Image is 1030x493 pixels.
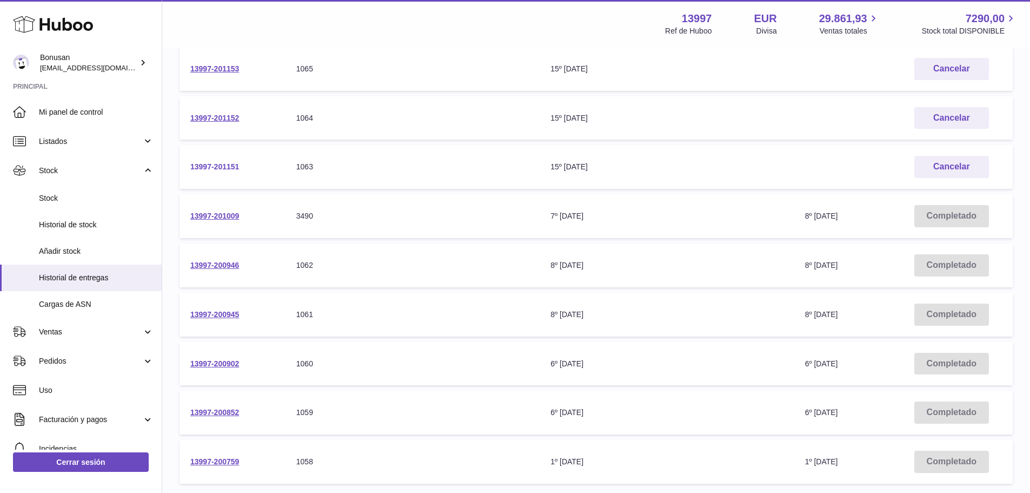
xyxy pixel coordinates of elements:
[296,113,529,123] div: 1064
[39,356,142,366] span: Pedidos
[39,193,154,203] span: Stock
[40,63,159,72] span: [EMAIL_ADDRESS][DOMAIN_NAME]
[682,11,712,26] strong: 13997
[914,107,989,129] button: Cancelar
[296,310,529,320] div: 1061
[966,11,1005,26] span: 7290,00
[13,452,149,472] a: Cerrar sesión
[190,310,239,319] a: 13997-200945
[296,457,529,467] div: 1058
[39,385,154,396] span: Uso
[805,212,838,220] span: 8º [DATE]
[914,58,989,80] button: Cancelar
[190,212,239,220] a: 13997-201009
[922,26,1017,36] span: Stock total DISPONIBLE
[805,359,838,368] span: 6º [DATE]
[296,64,529,74] div: 1065
[756,26,777,36] div: Divisa
[820,26,880,36] span: Ventas totales
[914,156,989,178] button: Cancelar
[805,310,838,319] span: 8º [DATE]
[13,55,29,71] img: info@bonusan.es
[819,11,867,26] span: 29.861,93
[39,415,142,425] span: Facturación y pagos
[39,246,154,257] span: Añadir stock
[805,457,838,466] span: 1º [DATE]
[550,113,783,123] div: 15º [DATE]
[190,261,239,269] a: 13997-200946
[190,457,239,466] a: 13997-200759
[665,26,712,36] div: Ref de Huboo
[39,327,142,337] span: Ventas
[40,52,137,73] div: Bonusan
[39,220,154,230] span: Historial de stock
[550,407,783,418] div: 6º [DATE]
[922,11,1017,36] a: 7290,00 Stock total DISPONIBLE
[39,166,142,176] span: Stock
[754,11,776,26] strong: EUR
[296,359,529,369] div: 1060
[550,359,783,369] div: 6º [DATE]
[39,107,154,117] span: Mi panel de control
[805,408,838,417] span: 6º [DATE]
[550,310,783,320] div: 8º [DATE]
[550,260,783,271] div: 8º [DATE]
[190,408,239,417] a: 13997-200852
[296,211,529,221] div: 3490
[805,261,838,269] span: 8º [DATE]
[39,444,154,454] span: Incidencias
[39,136,142,147] span: Listados
[190,64,239,73] a: 13997-201153
[296,407,529,418] div: 1059
[296,162,529,172] div: 1063
[550,457,783,467] div: 1º [DATE]
[550,162,783,172] div: 15º [DATE]
[190,114,239,122] a: 13997-201152
[190,359,239,368] a: 13997-200902
[190,162,239,171] a: 13997-201151
[39,273,154,283] span: Historial de entregas
[550,64,783,74] div: 15º [DATE]
[39,299,154,310] span: Cargas de ASN
[550,211,783,221] div: 7º [DATE]
[296,260,529,271] div: 1062
[819,11,880,36] a: 29.861,93 Ventas totales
